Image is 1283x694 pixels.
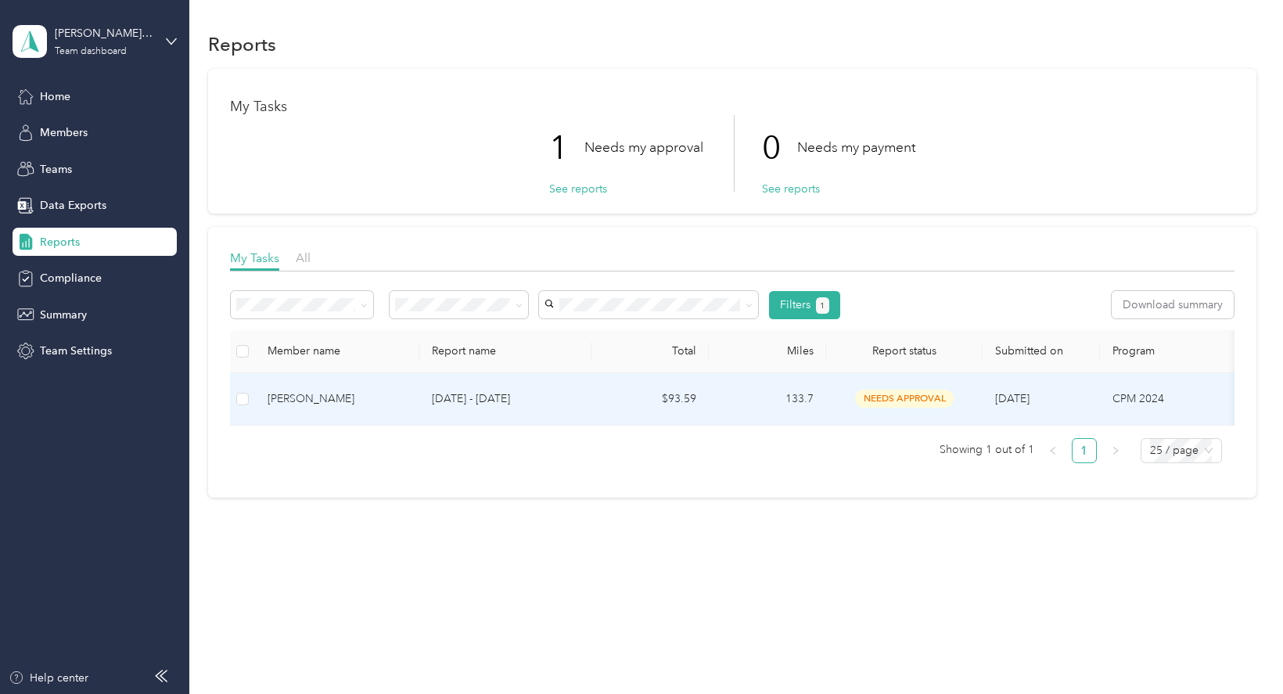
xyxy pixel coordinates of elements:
[721,344,814,358] div: Miles
[1103,438,1128,463] button: right
[584,138,703,157] p: Needs my approval
[839,344,970,358] span: Report status
[1112,390,1283,408] p: CPM 2024
[40,197,106,214] span: Data Exports
[1040,438,1066,463] li: Previous Page
[40,124,88,141] span: Members
[1141,438,1222,463] div: Page Size
[1103,438,1128,463] li: Next Page
[230,99,1234,115] h1: My Tasks
[591,373,709,426] td: $93.59
[797,138,915,157] p: Needs my payment
[820,299,825,313] span: 1
[604,344,696,358] div: Total
[432,390,579,408] p: [DATE] - [DATE]
[855,390,954,408] span: needs approval
[1112,291,1234,318] button: Download summary
[40,343,112,359] span: Team Settings
[55,47,127,56] div: Team dashboard
[255,330,419,373] th: Member name
[995,392,1030,405] span: [DATE]
[762,181,820,197] button: See reports
[40,270,102,286] span: Compliance
[208,36,276,52] h1: Reports
[1073,439,1096,462] a: 1
[1048,446,1058,455] span: left
[40,307,87,323] span: Summary
[296,250,311,265] span: All
[1150,439,1213,462] span: 25 / page
[268,344,407,358] div: Member name
[1111,446,1120,455] span: right
[1195,606,1283,694] iframe: Everlance-gr Chat Button Frame
[769,291,840,319] button: Filters1
[549,115,584,181] p: 1
[709,373,826,426] td: 133.7
[549,181,607,197] button: See reports
[762,115,797,181] p: 0
[268,390,407,408] div: [PERSON_NAME]
[55,25,153,41] div: [PERSON_NAME][EMAIL_ADDRESS][PERSON_NAME][DOMAIN_NAME]
[419,330,591,373] th: Report name
[983,330,1100,373] th: Submitted on
[230,250,279,265] span: My Tasks
[940,438,1034,462] span: Showing 1 out of 1
[9,670,88,686] button: Help center
[1040,438,1066,463] button: left
[40,161,72,178] span: Teams
[816,297,829,314] button: 1
[40,234,80,250] span: Reports
[40,88,70,105] span: Home
[1072,438,1097,463] li: 1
